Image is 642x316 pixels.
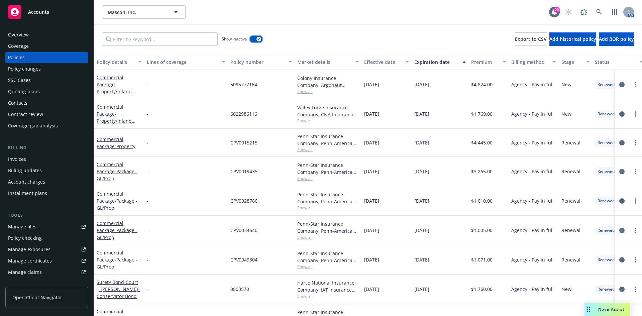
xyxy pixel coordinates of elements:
span: [DATE] [414,197,429,204]
span: - [147,286,148,293]
button: Nova Assist [584,303,630,316]
div: Policy changes [8,64,41,74]
a: more [631,226,639,234]
span: [DATE] [414,256,429,263]
a: Manage exposures [5,244,88,255]
a: Report a Bug [577,5,591,19]
span: Show all [297,293,359,299]
a: Overview [5,29,88,40]
a: circleInformation [618,256,626,264]
a: circleInformation [618,139,626,147]
span: [DATE] [414,286,429,293]
div: Overview [8,29,29,40]
span: Renewed [598,140,615,146]
a: more [631,197,639,205]
span: $4,445.00 [471,139,493,146]
span: $1,071.00 [471,256,493,263]
span: Renewed [598,169,615,175]
button: Effective date [361,54,412,70]
a: Contacts [5,98,88,108]
span: - [147,197,148,204]
div: Stage [561,59,582,66]
div: Tools [5,212,88,219]
span: Export to CSV [515,36,547,42]
span: Add BOR policy [599,36,634,42]
div: Market details [297,59,351,66]
span: Renewed [598,227,615,233]
span: CPV0019435 [230,168,257,175]
a: Contract review [5,109,88,120]
span: [DATE] [414,110,429,117]
a: Manage BORs [5,278,88,289]
span: [DATE] [364,139,379,146]
div: 29 [554,7,560,13]
a: more [631,256,639,264]
div: Contract review [8,109,43,120]
div: Status [595,59,636,66]
span: CPV0049304 [230,256,257,263]
a: Commercial Package [97,191,137,211]
span: Agency - Pay in full [511,81,554,88]
span: Renewed [598,82,615,88]
span: [DATE] [414,168,429,175]
button: Stage [559,54,592,70]
span: Agency - Pay in full [511,139,554,146]
span: - Package - GL/Prop [97,168,137,182]
span: Show inactive [222,36,247,42]
span: - [147,110,148,117]
div: Valley Forge Insurance Company, CNA Insurance [297,104,359,118]
span: Agency - Pay in full [511,110,554,117]
div: Penn-Star Insurance Company, Penn-America Group, Amwins [297,220,359,234]
span: $4,824.00 [471,81,493,88]
div: Colony Insurance Company, Argonaut Insurance Company (Argo) [297,75,359,89]
span: Renewal [561,139,580,146]
span: Renewal [561,227,580,234]
a: Accounts [5,3,88,21]
a: Policies [5,52,88,63]
span: Show all [297,234,359,240]
a: Coverage [5,41,88,51]
span: CPV0015215 [230,139,257,146]
a: circleInformation [618,110,626,118]
input: Filter by keyword... [102,32,218,46]
a: Installment plans [5,188,88,199]
div: Coverage [8,41,29,51]
span: Add historical policy [549,36,596,42]
button: Mascon, Inc. [102,5,186,19]
a: circleInformation [618,285,626,293]
span: Renewal [561,256,580,263]
a: Billing updates [5,165,88,176]
span: [DATE] [364,256,379,263]
span: $1,005.00 [471,227,493,234]
div: Account charges [8,177,45,187]
div: Billing updates [8,165,42,176]
a: Policy changes [5,64,88,74]
div: Penn-Star Insurance Company, Penn-America Group, Amwins [297,250,359,264]
div: Penn-Star Insurance Company, Penn-America Group, Amwins [297,133,359,147]
span: - Court | [PERSON_NAME]-Conservator Bond [97,279,140,299]
span: - Property [115,143,135,149]
span: $1,769.00 [471,110,493,117]
a: Manage certificates [5,255,88,266]
a: Manage files [5,221,88,232]
span: [DATE] [364,110,379,117]
div: Drag to move [584,303,593,316]
span: - Property/Inland Marine [97,81,135,102]
div: Policy number [230,59,285,66]
span: Renewal [561,168,580,175]
span: Agency - Pay in full [511,197,554,204]
div: Installment plans [8,188,47,199]
span: - [147,139,148,146]
div: Manage files [8,221,36,232]
div: Invoices [8,154,26,165]
div: Effective date [364,59,402,66]
span: Show all [297,176,359,181]
div: Manage exposures [8,244,50,255]
span: Agency - Pay in full [511,286,554,293]
span: Show all [297,118,359,124]
a: Coverage gap analysis [5,120,88,131]
div: Premium [471,59,499,66]
div: Penn-Star Insurance Company, Penn-America Group, Amwins [297,191,359,205]
span: - Package - GL/Prop [97,227,137,240]
span: [DATE] [414,81,429,88]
